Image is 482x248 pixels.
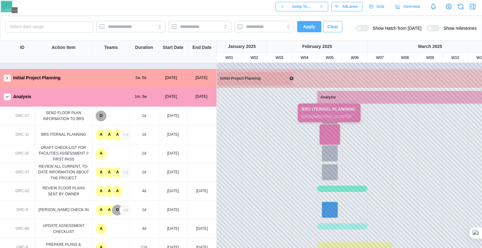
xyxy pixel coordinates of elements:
div: +4 [120,205,131,215]
div: W06 [342,55,367,61]
div: A [112,167,123,178]
div: Initial Project Planning [13,75,61,82]
div: W10 [443,55,468,61]
div: 1m, 3w [126,94,156,100]
div: [DATE] [196,226,208,232]
div: A [96,129,106,140]
div: [DATE] [167,226,179,232]
div: O [96,111,106,121]
button: Apply [297,21,321,32]
span: Show Hatch from [DATE] [369,25,421,31]
a: Grid [366,2,389,11]
div: February 2025 [267,43,367,50]
div: A [104,129,115,140]
div: A [104,205,115,215]
div: 4d [142,226,146,232]
div: ID [20,44,24,51]
div: 1d [142,169,146,175]
div: W01 [217,55,242,61]
div: W08 [393,55,417,61]
div: A [96,167,106,178]
div: GRC-25 [15,150,29,156]
div: [DATE] [167,150,179,156]
div: Initial Project Planning [217,76,265,82]
div: +1 [120,167,131,178]
div: [DATE] [186,94,217,100]
button: Jump To... [289,2,315,11]
div: [DATE] [167,207,179,213]
div: GRC-37 [15,169,29,175]
button: Clear [323,21,342,32]
div: W05 [317,55,342,61]
div: GRC-27 [15,113,29,119]
div: GRC-66 [15,226,29,232]
div: 4d [142,188,146,194]
div: A [112,186,123,197]
div: [DATE] [156,75,186,81]
div: REVIEW FLOOR PLANS SENT BY OWNER [37,185,90,197]
div: O [112,205,123,215]
div: 1d [142,113,146,119]
div: A [104,186,115,197]
div: Teams [104,44,118,51]
button: Refresh Grid [456,2,465,11]
span: All Lanes [342,2,358,11]
div: W09 [418,55,442,61]
div: GRC-12 [15,132,29,138]
div: BRS ITERNAL PLANNING [37,132,90,138]
span: Show milestones [440,25,477,31]
div: 1d [142,150,146,156]
div: [DATE] [167,132,179,138]
div: W04 [292,55,317,61]
div: January 2025 [217,43,267,50]
div: [PERSON_NAME] CHECK-IN [37,207,90,213]
div: A [96,205,106,215]
div: GRC-6 [16,207,28,213]
div: SEND FLOOR PLAN INFORMATION TO BRS [37,110,90,122]
div: 1d [142,207,146,213]
span: Grid [377,2,384,11]
button: Open Drawer [468,2,477,11]
span: Apply [303,21,315,32]
span: Overview [404,2,420,11]
div: Analysis [13,93,31,100]
button: Select date range [5,21,93,33]
div: [DATE] [186,75,217,81]
div: [DATE] [167,113,179,119]
div: REVIEW ALL CURRENT, TO-DATE INFORMATION ABOUT THE PROJECT [37,164,90,181]
a: View Project [444,2,453,11]
div: Analysis [318,94,341,100]
div: A [96,186,106,197]
div: +3 [120,129,131,140]
div: W02 [242,55,267,61]
div: A [112,129,123,140]
div: DRAFT CHECK-LIST FOR FACILITIES ASSESSMENT // FIRST PASS [37,145,90,162]
div: 1d [142,132,146,138]
span: Clear [327,21,338,32]
div: [DATE] [167,188,179,194]
div: [DATE] [156,94,186,100]
div: [DATE] [196,188,208,194]
button: AllLanes [331,2,362,11]
div: End Date [192,44,212,51]
div: 2w, 5d [126,75,156,81]
div: GRC-62 [15,188,29,194]
a: Overview [392,2,425,11]
a: Notifications [428,1,439,12]
span: Select date range [9,24,44,29]
div: A [96,224,106,234]
div: Action Item [52,44,76,51]
div: UPDATE ASSESSMENT CHECKLIST [37,223,90,235]
div: A [104,167,115,178]
div: A [96,148,106,159]
div: Start Date [163,44,183,51]
span: Jump To... [292,2,310,11]
div: W07 [367,55,392,61]
div: Duration [135,44,153,51]
div: W03 [267,55,292,61]
div: [DATE] [167,169,179,175]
